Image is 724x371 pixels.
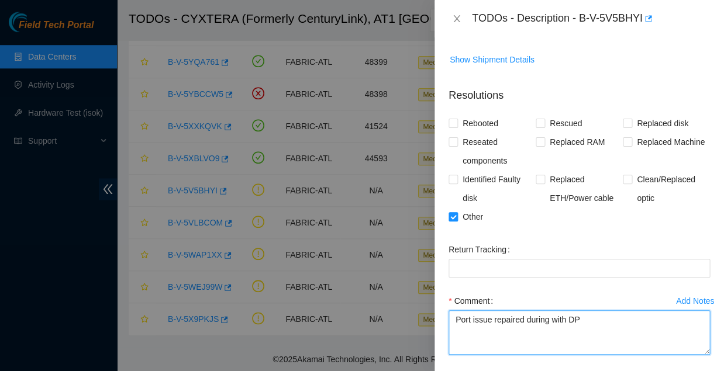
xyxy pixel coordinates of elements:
[449,292,498,310] label: Comment
[545,170,623,207] span: Replaced ETH/Power cable
[676,297,714,305] div: Add Notes
[458,207,488,226] span: Other
[632,133,709,151] span: Replaced Machine
[458,114,503,133] span: Rebooted
[449,13,465,25] button: Close
[449,259,710,278] input: Return Tracking
[632,170,710,207] span: Clean/Replaced optic
[458,170,536,207] span: Identified Faulty disk
[449,78,710,103] p: Resolutions
[449,50,535,69] button: Show Shipment Details
[452,14,461,23] span: close
[472,9,710,28] div: TODOs - Description - B-V-5V5BHYI
[449,240,515,259] label: Return Tracking
[675,292,715,310] button: Add Notes
[545,114,587,133] span: Rescued
[545,133,609,151] span: Replaced RAM
[632,114,693,133] span: Replaced disk
[449,310,710,355] textarea: Comment
[458,133,536,170] span: Reseated components
[450,53,535,66] span: Show Shipment Details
